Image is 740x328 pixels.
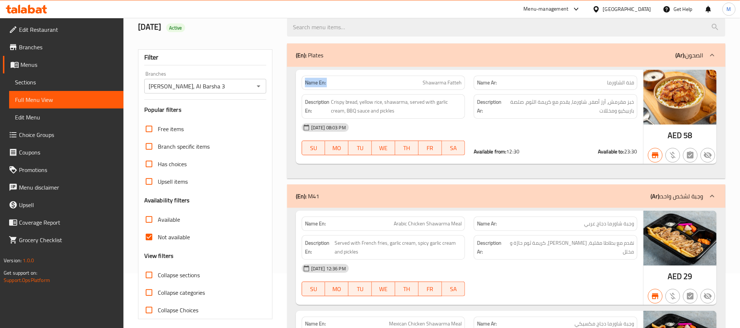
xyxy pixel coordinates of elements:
span: Get support on: [4,268,37,278]
span: SU [305,284,323,294]
span: Not available [158,233,190,241]
p: الصحون [675,51,703,60]
b: (En): [296,191,306,202]
div: [GEOGRAPHIC_DATA] [603,5,651,13]
div: Filter [144,50,266,65]
button: Purchased item [665,148,680,163]
span: MO [328,143,346,153]
button: Not available [701,148,715,163]
span: Free items [158,125,184,133]
span: Shawarma Fatteh [423,79,462,87]
span: WE [375,284,392,294]
span: Edit Restaurant [19,25,118,34]
button: MO [325,282,348,296]
a: Menus [3,56,123,73]
strong: Available to: [598,147,624,156]
span: خبز مقرمش، أرز أصفر، شاورما، يقدم مع كريمة الثوم، صلصة باربيكيو ومخللات [504,98,634,115]
button: TU [348,282,372,296]
img: mmw_638744690327017965 [644,70,717,125]
button: SA [442,282,465,296]
button: WE [372,282,395,296]
strong: Description Ar: [477,239,506,256]
strong: Description Ar: [477,98,503,115]
span: Edit Menu [15,113,118,122]
span: Upsell [19,201,118,209]
b: (Ar): [651,191,660,202]
span: [DATE] 08:03 PM [308,124,349,131]
span: Active [166,24,185,31]
span: Mexican Chicken Shawarma Meal [389,320,462,328]
a: Edit Menu [9,108,123,126]
div: (En): Plates(Ar):الصحون [287,67,725,179]
h2: [DATE] [138,22,278,33]
h3: Availability filters [144,196,190,205]
button: FR [419,141,442,155]
span: 29 [684,269,693,283]
span: MO [328,284,346,294]
span: [DATE] 12:36 PM [308,265,349,272]
strong: Description En: [305,98,329,115]
span: Full Menu View [15,95,118,104]
a: Branches [3,38,123,56]
span: وجبة شاورما دجاج مكسيكي [575,320,634,328]
a: Grocery Checklist [3,231,123,249]
span: M [727,5,731,13]
span: Arabic Chicken Shawarma Meal [394,220,462,228]
img: mmw_638754790019861044 [644,211,717,266]
a: Promotions [3,161,123,179]
span: Sections [15,78,118,87]
button: TU [348,141,372,155]
span: Collapse sections [158,271,200,279]
button: Not has choices [683,289,698,304]
strong: Name En: [305,320,326,328]
span: Coupons [19,148,118,157]
span: Branch specific items [158,142,210,151]
strong: Description En: [305,239,333,256]
span: Has choices [158,160,187,168]
span: Version: [4,256,22,265]
p: Plates [296,51,323,60]
div: (En): Plates(Ar):الصحون [287,43,725,67]
a: Coverage Report [3,214,123,231]
strong: Name Ar: [477,79,497,87]
span: Available [158,215,180,224]
a: Menu disclaimer [3,179,123,196]
strong: Available from: [474,147,506,156]
strong: Name Ar: [477,220,497,228]
h3: Popular filters [144,106,266,114]
div: (En): M41(Ar):وجبة لشخص واحد [287,184,725,208]
button: Not available [701,289,715,304]
a: Sections [9,73,123,91]
span: TU [351,284,369,294]
span: Branches [19,43,118,52]
button: Branch specific item [648,148,663,163]
span: 23:30 [624,147,637,156]
span: وجبة شاورما دجاج عربي [584,220,634,228]
span: Collapse Choices [158,306,198,314]
span: TH [398,143,416,153]
input: search [287,18,725,37]
span: AED [668,269,682,283]
span: 58 [684,128,693,142]
span: تقدم مع بطاطا مقلية، كريمة ثوم، كريمة ثوم حارّة و مخلل [508,239,634,256]
button: Open [253,81,264,91]
span: AED [668,128,682,142]
span: 1.0.0 [23,256,34,265]
button: Not has choices [683,148,698,163]
button: SU [302,282,325,296]
button: TH [395,141,419,155]
a: Support.OpsPlatform [4,275,50,285]
span: FR [422,284,439,294]
a: Coupons [3,144,123,161]
a: Upsell [3,196,123,214]
a: Choice Groups [3,126,123,144]
button: SA [442,141,465,155]
strong: Name Ar: [477,320,497,328]
span: Menus [20,60,118,69]
div: Active [166,23,185,32]
button: FR [419,282,442,296]
span: WE [375,143,392,153]
p: M41 [296,192,319,201]
strong: Name En: [305,220,326,228]
b: (Ar): [675,50,685,61]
